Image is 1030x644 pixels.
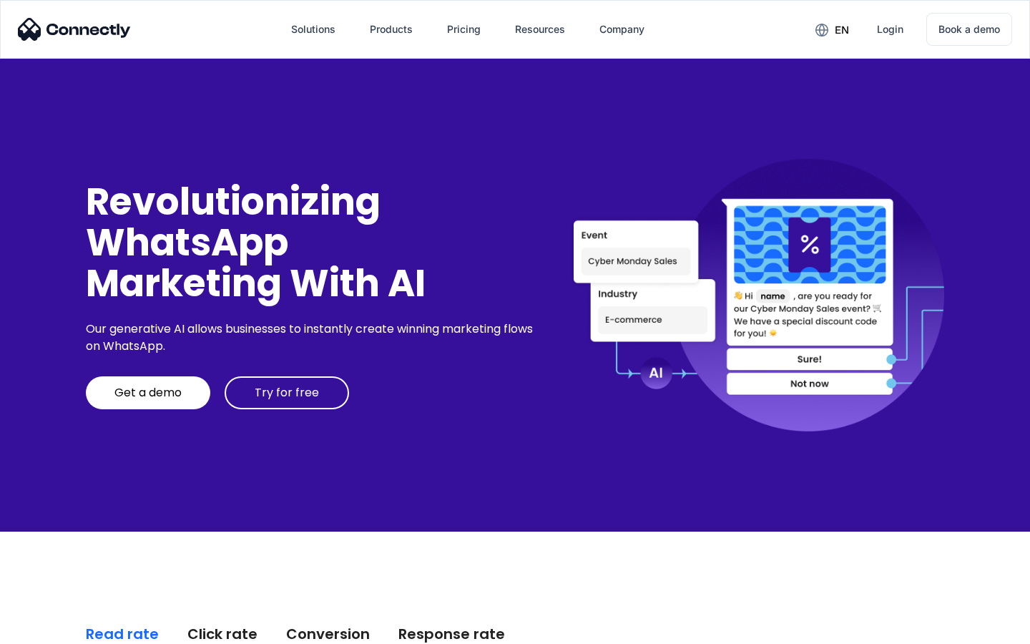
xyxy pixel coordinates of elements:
div: Company [599,19,644,39]
div: en [835,20,849,40]
a: Try for free [225,376,349,409]
img: Connectly Logo [18,18,131,41]
div: Conversion [286,624,370,644]
div: Login [877,19,903,39]
div: Pricing [447,19,481,39]
a: Book a demo [926,13,1012,46]
a: Pricing [436,12,492,47]
div: Try for free [255,386,319,400]
div: Revolutionizing WhatsApp Marketing With AI [86,181,538,304]
div: Click rate [187,624,257,644]
div: Response rate [398,624,505,644]
div: Read rate [86,624,159,644]
a: Login [865,12,915,47]
div: Solutions [291,19,335,39]
div: Products [370,19,413,39]
a: Get a demo [86,376,210,409]
div: Get a demo [114,386,182,400]
div: Our generative AI allows businesses to instantly create winning marketing flows on WhatsApp. [86,321,538,355]
div: Resources [515,19,565,39]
